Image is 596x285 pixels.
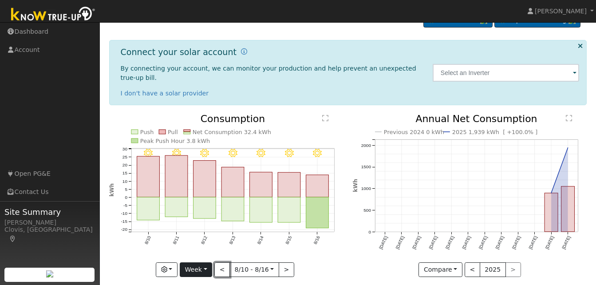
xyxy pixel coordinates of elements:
[363,208,371,213] text: 500
[250,172,272,197] rect: onclick=""
[257,149,265,158] i: 8/14 - Clear
[165,198,188,217] rect: onclick=""
[121,65,416,81] span: By connecting your account, we can monitor your production and help prevent an unexpected true-up...
[121,219,127,224] text: -15
[528,235,538,250] text: [DATE]
[180,262,212,277] button: Week
[368,230,371,234] text: 0
[193,198,216,219] rect: onclick=""
[415,113,537,124] text: Annual Net Consumption
[193,161,216,198] rect: onclick=""
[123,203,127,208] text: -5
[137,157,159,198] rect: onclick=""
[122,171,127,176] text: 15
[214,262,230,277] button: <
[140,129,154,135] text: Push
[168,129,178,135] text: Pull
[201,113,265,124] text: Consumption
[313,149,322,158] i: 8/16 - Clear
[250,198,272,223] rect: onclick=""
[125,187,127,192] text: 5
[221,167,244,198] rect: onclick=""
[200,149,209,158] i: 8/12 - Clear
[121,47,237,57] h1: Connect your solar account
[395,235,405,250] text: [DATE]
[172,235,180,245] text: 8/11
[257,235,264,245] text: 8/14
[361,186,371,191] text: 1000
[561,235,572,250] text: [DATE]
[545,235,555,250] text: [DATE]
[480,262,506,277] button: 2025
[165,156,188,198] rect: onclick=""
[4,218,95,227] div: [PERSON_NAME]
[545,194,558,232] rect: onclick=""
[322,115,328,122] text: 
[278,198,300,223] rect: onclick=""
[193,129,271,135] text: Net Consumption 32.4 kWh
[122,146,127,151] text: 30
[284,235,292,245] text: 8/15
[137,198,159,221] rect: onclick=""
[411,235,422,250] text: [DATE]
[285,149,294,158] i: 8/15 - Clear
[7,5,100,25] img: Know True-Up
[433,64,580,82] input: Select an Inverter
[461,235,471,250] text: [DATE]
[452,129,538,135] text: 2025 1,939 kWh [ +100.0% ]
[278,173,300,198] rect: onclick=""
[561,186,575,232] rect: onclick=""
[535,8,587,15] span: [PERSON_NAME]
[478,235,488,250] text: [DATE]
[279,262,294,277] button: >
[140,138,210,144] text: Peak Push Hour 3.8 kWh
[121,211,127,216] text: -10
[4,206,95,218] span: Site Summary
[109,184,115,197] text: kWh
[121,90,209,97] a: I don't have a solar provider
[143,235,151,245] text: 8/10
[144,149,153,158] i: 8/10 - Clear
[121,227,127,232] text: -20
[4,225,95,244] div: Clovis, [GEOGRAPHIC_DATA]
[122,163,127,168] text: 20
[122,155,127,160] text: 25
[494,235,505,250] text: [DATE]
[352,179,359,193] text: kWh
[465,262,480,277] button: <
[200,235,208,245] text: 8/12
[221,198,244,222] rect: onclick=""
[378,235,388,250] text: [DATE]
[511,235,521,250] text: [DATE]
[566,146,570,150] circle: onclick=""
[361,165,371,170] text: 1500
[125,195,127,200] text: 0
[566,115,572,122] text: 
[172,149,181,158] i: 8/11 - Clear
[306,175,329,197] rect: onclick=""
[9,235,17,242] a: Map
[361,143,371,148] text: 2000
[122,179,127,184] text: 10
[46,270,53,277] img: retrieve
[229,149,237,158] i: 8/13 - Clear
[428,235,438,250] text: [DATE]
[418,262,462,277] button: Compare
[549,192,553,195] circle: onclick=""
[445,235,455,250] text: [DATE]
[313,235,321,245] text: 8/16
[229,262,279,277] button: 8/10 - 8/16
[384,129,444,135] text: Previous 2024 0 kWh
[115,13,164,24] a: Dashboard
[306,198,329,229] rect: onclick=""
[228,235,236,245] text: 8/13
